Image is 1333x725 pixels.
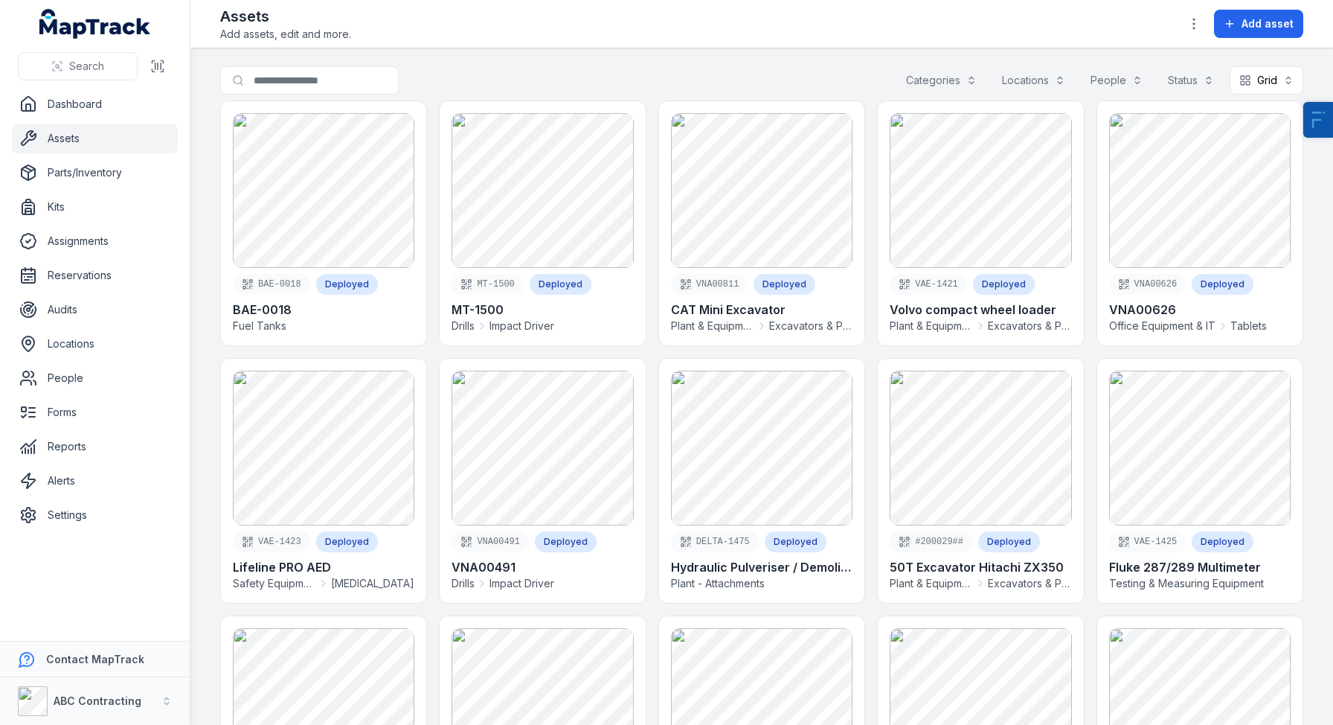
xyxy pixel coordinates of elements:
button: People [1081,66,1152,95]
a: MapTrack [39,9,151,39]
a: Settings [12,500,178,530]
a: Forms [12,397,178,427]
strong: ABC Contracting [54,694,141,707]
a: Assignments [12,226,178,256]
a: Assets [12,124,178,153]
a: Audits [12,295,178,325]
button: Grid [1230,66,1303,95]
button: Add asset [1214,10,1303,38]
h2: Assets [220,6,351,27]
a: People [12,363,178,393]
span: Add asset [1242,16,1294,31]
a: Reservations [12,261,178,290]
a: Reports [12,432,178,461]
a: Parts/Inventory [12,158,178,188]
span: Search [69,59,104,74]
strong: Contact MapTrack [46,653,144,665]
span: Add assets, edit and more. [220,27,351,42]
a: Locations [12,329,178,359]
button: Categories [896,66,986,95]
a: Dashboard [12,89,178,119]
a: Alerts [12,466,178,496]
button: Locations [992,66,1075,95]
button: Status [1158,66,1224,95]
button: Search [18,52,138,80]
a: Kits [12,192,178,222]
